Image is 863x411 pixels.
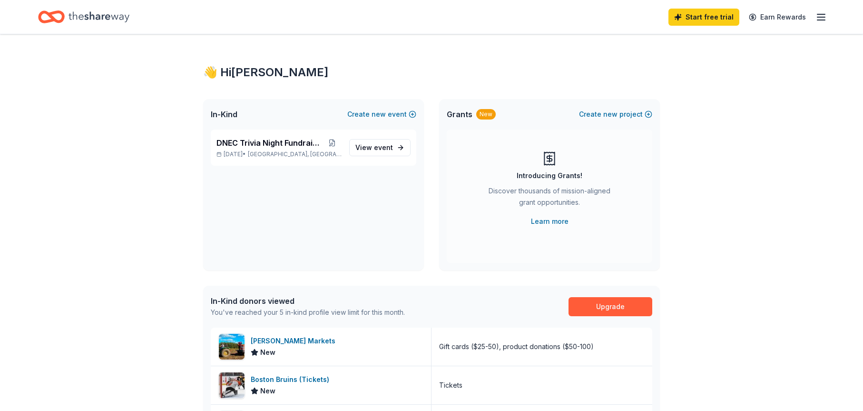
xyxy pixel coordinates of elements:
[211,307,405,318] div: You've reached your 5 in-kind profile view limit for this month.
[219,372,245,398] img: Image for Boston Bruins (Tickets)
[517,170,582,181] div: Introducing Grants!
[248,150,342,158] span: [GEOGRAPHIC_DATA], [GEOGRAPHIC_DATA]
[668,9,739,26] a: Start free trial
[211,295,405,307] div: In-Kind donors viewed
[485,185,614,212] div: Discover thousands of mission-aligned grant opportunities.
[251,374,333,385] div: Boston Bruins (Tickets)
[439,341,594,352] div: Gift cards ($25-50), product donations ($50-100)
[260,347,275,358] span: New
[579,109,652,120] button: Createnewproject
[211,109,237,120] span: In-Kind
[447,109,472,120] span: Grants
[219,334,245,360] img: Image for LaBonne's Markets
[349,139,411,156] a: View event
[374,143,393,151] span: event
[603,109,618,120] span: new
[569,297,652,316] a: Upgrade
[439,380,462,391] div: Tickets
[347,109,416,120] button: Createnewevent
[476,109,496,120] div: New
[38,6,129,28] a: Home
[355,142,393,153] span: View
[743,9,812,26] a: Earn Rewards
[260,385,275,397] span: New
[531,216,569,227] a: Learn more
[372,109,386,120] span: new
[203,65,660,80] div: 👋 Hi [PERSON_NAME]
[216,137,323,149] span: DNEC Trivia Night Fundraiser
[251,335,339,347] div: [PERSON_NAME] Markets
[216,150,342,158] p: [DATE] •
